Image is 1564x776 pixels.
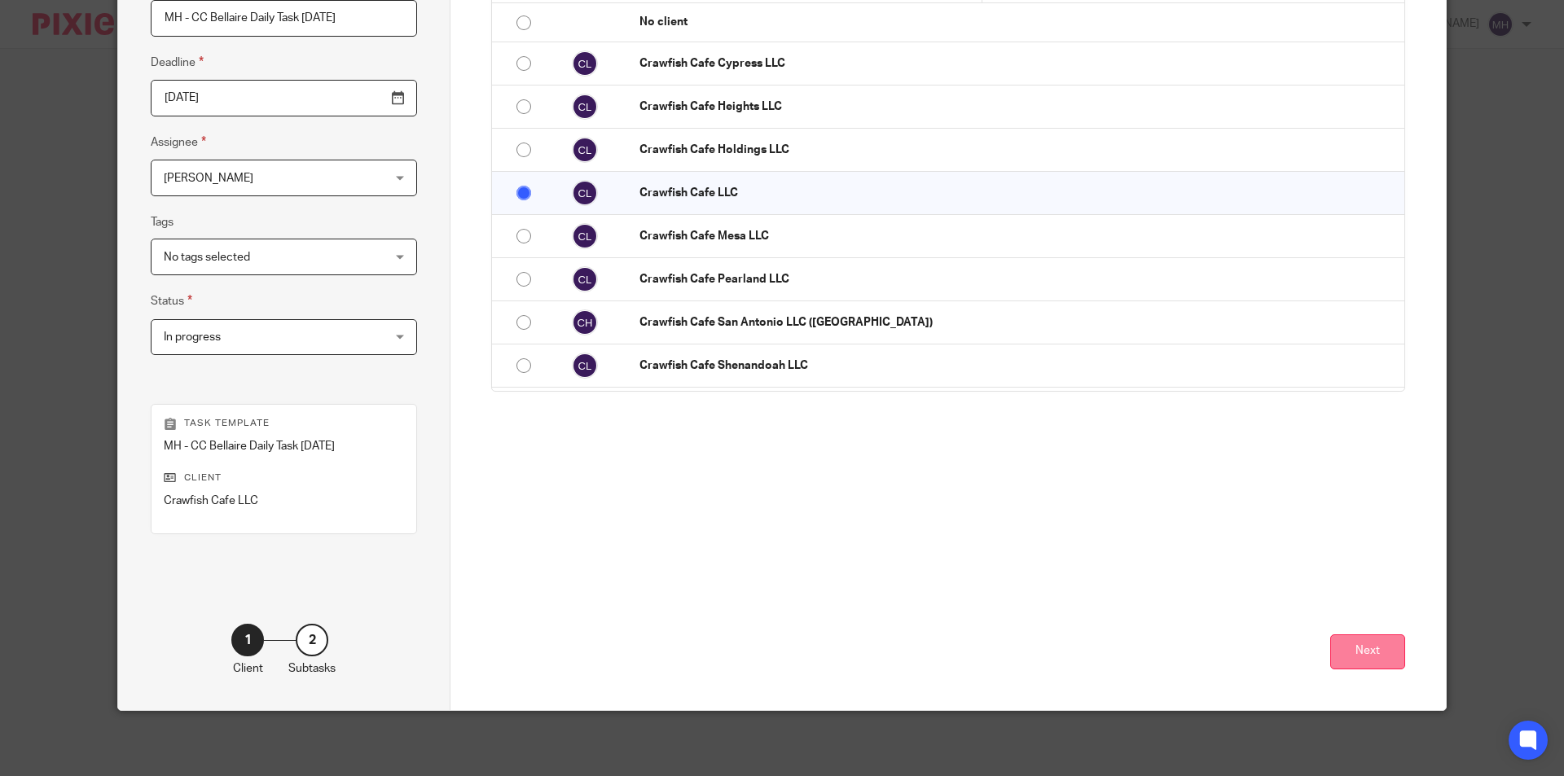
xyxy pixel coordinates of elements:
img: svg%3E [572,137,598,163]
p: Client [164,471,404,484]
input: Use the arrow keys to pick a date [151,80,417,116]
p: MH - CC Bellaire Daily Task [DATE] [164,438,404,454]
span: In progress [164,331,221,343]
label: Status [151,292,192,310]
img: svg%3E [572,266,598,292]
p: Subtasks [288,660,336,677]
div: 2 [296,624,328,656]
img: svg%3E [572,180,598,206]
img: svg%3E [572,309,598,335]
img: svg%3E [572,353,598,379]
img: svg%3E [572,223,598,249]
p: Crawfish Cafe Pearland LLC [639,271,1396,287]
p: Crawfish Cafe Shenandoah LLC [639,357,1396,374]
img: svg%3E [572,50,598,77]
span: No tags selected [164,252,250,263]
p: Crawfish Cafe San Antonio LLC ([GEOGRAPHIC_DATA]) [639,314,1396,331]
p: Crawfish Cafe Mesa LLC [639,228,1396,244]
p: Crawfish Cafe Cypress LLC [639,55,1396,72]
img: svg%3E [572,94,598,120]
p: No client [639,14,1396,30]
label: Deadline [151,53,204,72]
label: Tags [151,214,174,230]
p: Crawfish Cafe LLC [639,185,1396,201]
p: Crawfish Cafe Holdings LLC [639,142,1396,158]
div: 1 [231,624,264,656]
p: Crawfish Cafe LLC [164,493,404,509]
p: Task template [164,417,404,430]
p: Crawfish Cafe Heights LLC [639,99,1396,115]
button: Next [1330,634,1405,669]
p: Client [233,660,263,677]
label: Assignee [151,133,206,151]
span: [PERSON_NAME] [164,173,253,184]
